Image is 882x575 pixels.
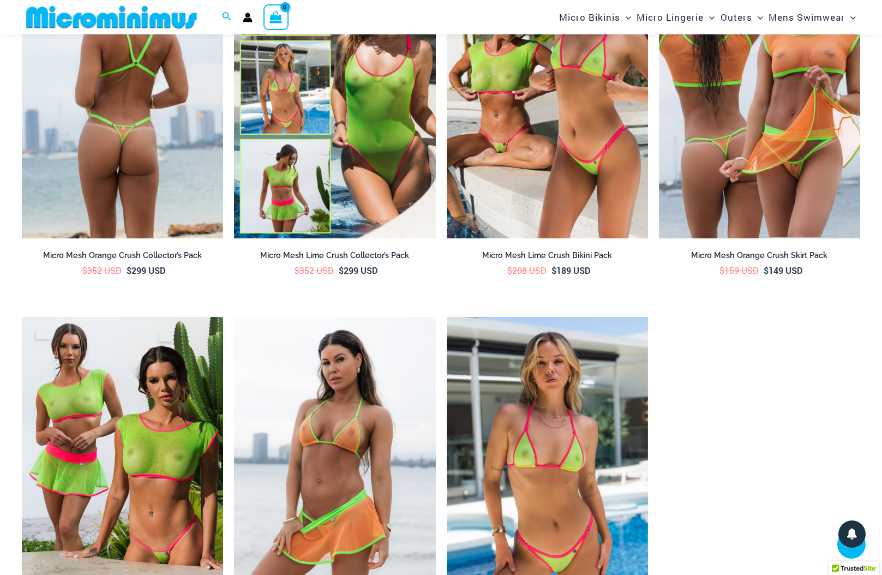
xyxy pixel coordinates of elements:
h2: Micro Mesh Orange Crush Collector’s Pack [22,250,223,261]
h2: Micro Mesh Lime Crush Collector’s Pack [234,250,435,261]
h2: Micro Mesh Lime Crush Bikini Pack [447,250,648,261]
a: Micro BikinisMenu ToggleMenu Toggle [556,3,634,31]
span: $ [551,265,556,276]
a: Micro Mesh Lime Crush Collector’s Pack [234,250,435,265]
span: $ [339,265,344,276]
a: Mens SwimwearMenu ToggleMenu Toggle [766,3,859,31]
span: $ [719,265,724,276]
bdi: 159 USD [719,265,759,276]
a: Micro LingerieMenu ToggleMenu Toggle [634,3,717,31]
h2: Micro Mesh Orange Crush Skirt Pack [659,250,860,261]
bdi: 352 USD [295,265,334,276]
nav: Site Navigation [555,2,860,33]
bdi: 299 USD [339,265,377,276]
span: $ [295,265,299,276]
span: Mens Swimwear [769,3,845,31]
a: Micro Mesh Orange Crush Skirt Pack [659,250,860,265]
bdi: 352 USD [82,265,122,276]
a: Account icon link [243,13,253,22]
span: $ [764,265,769,276]
span: $ [507,265,512,276]
span: Menu Toggle [704,3,715,31]
span: Menu Toggle [845,3,856,31]
a: View Shopping Cart, empty [263,4,289,29]
bdi: 149 USD [764,265,802,276]
a: Search icon link [222,10,232,25]
a: Micro Mesh Orange Crush Collector’s Pack [22,250,223,265]
a: OutersMenu ToggleMenu Toggle [718,3,766,31]
img: MM SHOP LOGO FLAT [22,5,201,29]
bdi: 208 USD [507,265,547,276]
a: Micro Mesh Lime Crush Bikini Pack [447,250,648,265]
span: Menu Toggle [752,3,763,31]
span: $ [127,265,131,276]
span: $ [82,265,87,276]
span: Micro Bikinis [559,3,620,31]
span: Outers [721,3,752,31]
bdi: 299 USD [127,265,165,276]
bdi: 189 USD [551,265,590,276]
span: Micro Lingerie [637,3,704,31]
span: Menu Toggle [620,3,631,31]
